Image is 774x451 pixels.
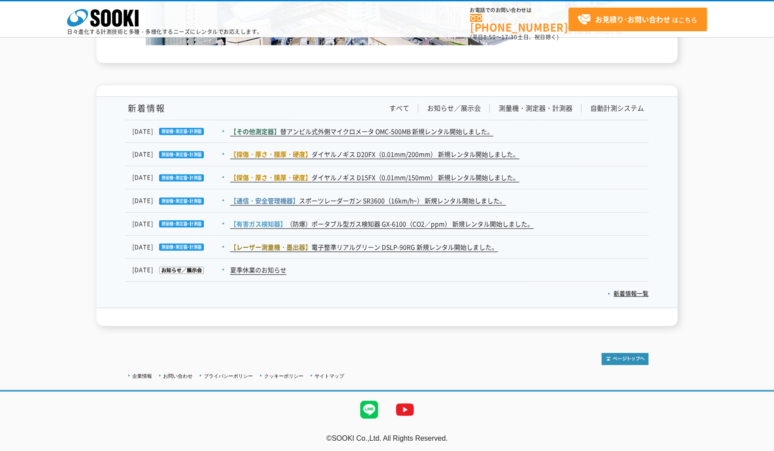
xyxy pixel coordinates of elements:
[230,173,311,182] span: 【探傷・厚さ・膜厚・硬度】
[230,127,493,136] a: 【その他測定器】替アンビル式外側マイクロメータ OMC-500MB 新規レンタル開始しました。
[351,392,387,427] img: LINE
[153,220,204,227] img: 測量機・測定器・計測器
[132,242,229,252] dt: [DATE]
[153,151,204,158] img: 測量機・測定器・計測器
[153,197,204,205] img: 測量機・測定器・計測器
[132,373,152,379] a: 企業情報
[146,36,628,44] a: Create the Future
[230,127,280,136] span: 【その他測定器】
[132,196,229,205] dt: [DATE]
[230,196,299,205] span: 【通信・安全管理機器】
[163,373,193,379] a: お問い合わせ
[484,33,496,41] span: 8:50
[740,443,774,451] a: テストMail
[568,8,707,31] a: お見積り･お問い合わせはこちら
[153,128,204,135] img: 測量機・測定器・計測器
[153,267,204,274] img: お知らせ／展示会
[230,242,498,252] a: 【レーザー測量機・墨出器】電子整準リアルグリーン DSLP-90RG 新規レンタル開始しました。
[132,127,229,136] dt: [DATE]
[590,104,644,113] a: 自動計測システム
[230,219,286,228] span: 【有害ガス検知器】
[204,373,253,379] a: プライバシーポリシー
[608,289,648,297] a: 新着情報一覧
[126,104,165,113] h1: 新着情報
[153,174,204,181] img: 測量機・測定器・計測器
[230,242,311,251] span: 【レーザー測量機・墨出器】
[501,33,517,41] span: 17:30
[577,13,697,26] span: はこちら
[153,243,204,251] img: 測量機・測定器・計測器
[67,29,263,34] p: 日々進化する計測技術と多種・多様化するニーズにレンタルでお応えします。
[230,150,519,159] a: 【探傷・厚さ・膜厚・硬度】ダイヤルノギス D20FX（0.01mm/200mm） 新規レンタル開始しました。
[470,8,568,13] span: お電話でのお問い合わせは
[315,373,344,379] a: サイトマップ
[470,33,559,41] span: (平日 ～ 土日、祝日除く)
[389,104,409,113] a: すべて
[387,392,423,427] img: YouTube
[230,150,311,159] span: 【探傷・厚さ・膜厚・硬度】
[230,196,506,205] a: 【通信・安全管理機器】スポーツレーダーガン SR3600（16km/h~） 新規レンタル開始しました。
[230,173,519,182] a: 【探傷・厚さ・膜厚・硬度】ダイヤルノギス D15FX（0.01mm/150mm） 新規レンタル開始しました。
[427,104,481,113] a: お知らせ／展示会
[230,265,286,275] a: 夏季休業のお知らせ
[595,14,670,25] strong: お見積り･お問い合わせ
[470,14,568,32] a: [PHONE_NUMBER]
[132,150,229,159] dt: [DATE]
[132,173,229,182] dt: [DATE]
[132,265,229,275] dt: [DATE]
[264,373,303,379] a: クッキーポリシー
[602,353,648,365] img: トップページへ
[132,219,229,229] dt: [DATE]
[230,219,534,229] a: 【有害ガス検知器】（防爆）ポータブル型ガス検知器 GX-6100（CO2／ppm） 新規レンタル開始しました。
[499,104,572,113] a: 測量機・測定器・計測器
